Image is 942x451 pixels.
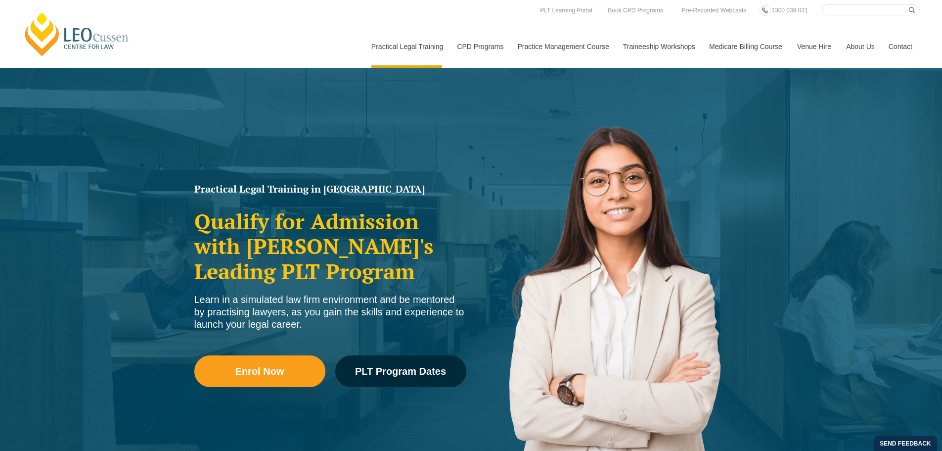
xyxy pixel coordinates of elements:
[616,25,702,68] a: Traineeship Workshops
[235,366,284,376] span: Enrol Now
[702,25,790,68] a: Medicare Billing Course
[771,7,807,14] span: 1300 039 031
[839,25,881,68] a: About Us
[769,5,810,16] a: 1300 039 031
[449,25,510,68] a: CPD Programs
[194,355,325,387] a: Enrol Now
[881,25,920,68] a: Contact
[605,5,665,16] a: Book CPD Programs
[679,5,749,16] a: Pre-Recorded Webcasts
[22,11,132,57] a: [PERSON_NAME] Centre for Law
[194,294,466,331] div: Learn in a simulated law firm environment and be mentored by practising lawyers, as you gain the ...
[194,184,466,194] h1: Practical Legal Training in [GEOGRAPHIC_DATA]
[790,25,839,68] a: Venue Hire
[355,366,446,376] span: PLT Program Dates
[876,385,917,426] iframe: LiveChat chat widget
[364,25,450,68] a: Practical Legal Training
[194,209,466,284] h2: Qualify for Admission with [PERSON_NAME]'s Leading PLT Program
[510,25,616,68] a: Practice Management Course
[335,355,466,387] a: PLT Program Dates
[538,5,595,16] a: PLT Learning Portal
